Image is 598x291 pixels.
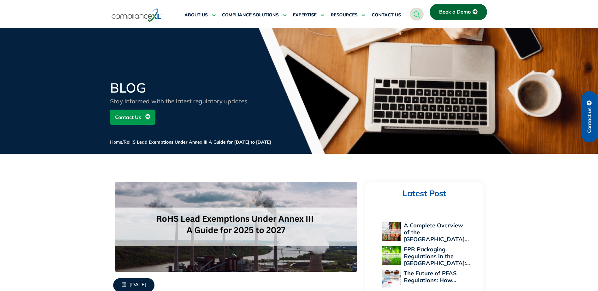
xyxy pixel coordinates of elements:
[404,246,470,267] a: EPR Packaging Regulations in the [GEOGRAPHIC_DATA]:…
[382,246,401,265] img: EPR Packaging Regulations in the US: A 2025 Compliance Perspective
[110,139,122,145] a: Home
[331,8,365,23] a: RESOURCES
[293,12,316,18] span: EXPERTISE
[293,8,324,23] a: EXPERTISE
[222,12,279,18] span: COMPLIANCE SOLUTIONS
[115,111,141,123] span: Contact Us
[372,8,401,23] a: CONTACT US
[110,139,271,145] span: /
[130,282,146,288] span: [DATE]
[115,182,357,272] img: RoHS Lead Exemptions Under Annex III A Guide for 2025 to 2027
[110,97,247,105] span: Stay informed with the latest regulatory updates
[439,9,471,15] span: Book a Demo
[222,8,287,23] a: COMPLIANCE SOLUTIONS
[184,12,208,18] span: ABOUT US
[110,81,261,94] h2: BLOG
[410,8,424,20] a: navsearch-button
[331,12,357,18] span: RESOURCES
[587,107,592,133] span: Contact us
[430,4,487,20] a: Book a Demo
[382,270,401,289] img: The Future of PFAS Regulations: How 2025 Will Reshape Global Supply Chains
[124,139,271,145] span: RoHS Lead Exemptions Under Annex III A Guide for [DATE] to [DATE]
[110,110,155,125] a: Contact Us
[112,8,162,22] img: logo-one.svg
[184,8,216,23] a: ABOUT US
[404,270,457,284] a: The Future of PFAS Regulations: How…
[382,222,401,241] img: A Complete Overview of the EU Personal Protective Equipment Regulation 2016/425
[372,12,401,18] span: CONTACT US
[377,188,472,199] h2: Latest Post
[404,222,469,243] a: A Complete Overview of the [GEOGRAPHIC_DATA]…
[581,91,598,142] a: Contact us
